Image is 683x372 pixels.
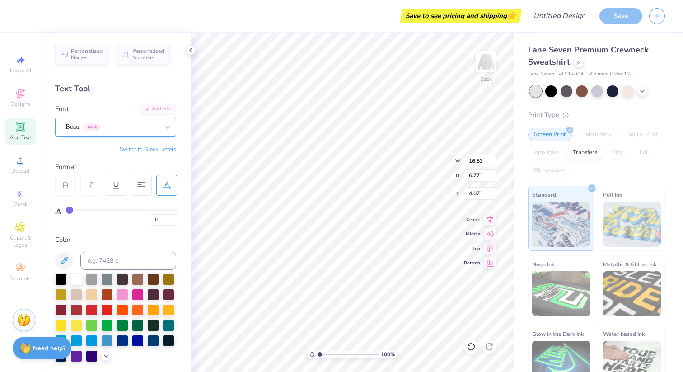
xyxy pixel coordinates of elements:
button: Switch to Greek Letters [120,146,176,153]
span: Designs [10,100,30,108]
span: Lane Seven Premium Crewneck Sweatshirt [528,44,649,67]
span: Minimum Order: 12 + [588,71,633,78]
div: Rhinestones [528,164,572,178]
span: Upload [11,167,29,174]
img: Back [477,52,495,71]
span: Standard [532,190,556,199]
span: Bottom [464,260,480,266]
div: Back [480,75,492,83]
strong: Need help? [33,344,65,353]
span: Personalized Numbers [132,48,164,61]
span: 👉 [507,10,517,21]
span: 100 % [381,350,395,358]
div: Vinyl [606,146,631,160]
span: Clipart & logos [5,234,36,249]
span: Water based Ink [603,329,645,339]
div: Format [55,162,177,172]
div: Transfers [567,146,603,160]
div: Print Type [528,110,665,120]
input: e.g. 7428 c [80,252,176,270]
div: Screen Print [528,128,572,141]
span: Image AI [10,67,31,74]
div: Color [55,235,176,245]
input: Untitled Design [526,7,593,25]
div: Foil [634,146,655,160]
span: Center [464,217,480,223]
span: Glow in the Dark Ink [532,329,584,339]
div: Digital Print [620,128,664,141]
div: Text Tool [55,83,176,95]
span: Add Text [9,134,31,141]
span: Neon Ink [532,259,554,269]
img: Metallic & Glitter Ink [603,271,661,316]
span: Middle [464,231,480,237]
img: Neon Ink [532,271,590,316]
span: Decorate [9,275,31,282]
span: Metallic & Glitter Ink [603,259,656,269]
div: Embroidery [575,128,618,141]
div: Add Font [140,104,176,114]
div: Applique [528,146,564,160]
div: Save to see pricing and shipping [402,9,519,23]
span: Top [464,245,480,252]
span: Lane Seven [528,71,554,78]
label: Font [55,104,69,114]
span: Greek [14,201,28,208]
span: Puff Ink [603,190,622,199]
span: # LS14004 [559,71,584,78]
img: Puff Ink [603,202,661,247]
img: Standard [532,202,590,247]
span: Personalized Names [71,48,103,61]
